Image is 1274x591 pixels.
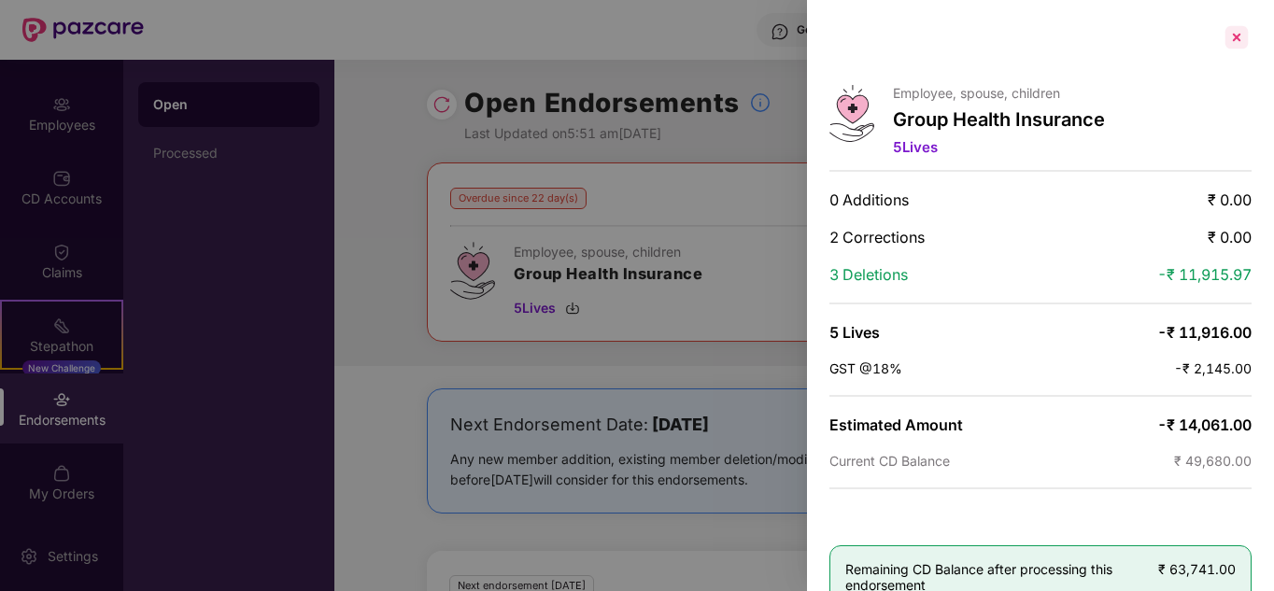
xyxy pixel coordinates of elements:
span: GST @18% [829,360,902,376]
span: Estimated Amount [829,415,963,434]
p: Employee, spouse, children [893,85,1105,101]
span: 5 Lives [893,138,938,156]
span: 3 Deletions [829,265,908,284]
img: svg+xml;base64,PHN2ZyB4bWxucz0iaHR0cDovL3d3dy53My5vcmcvMjAwMC9zdmciIHdpZHRoPSI0Ny43MTQiIGhlaWdodD... [829,85,874,142]
span: -₹ 2,145.00 [1174,360,1252,376]
span: -₹ 11,915.97 [1157,265,1252,284]
span: ₹ 63,741.00 [1158,561,1236,577]
span: 5 Lives [829,323,880,342]
span: ₹ 0.00 [1208,190,1252,209]
span: 2 Corrections [829,228,925,246]
span: 0 Additions [829,190,909,209]
span: Current CD Balance [829,453,950,469]
p: Group Health Insurance [893,108,1105,131]
span: ₹ 49,680.00 [1174,453,1252,469]
span: -₹ 11,916.00 [1157,323,1252,342]
span: -₹ 14,061.00 [1157,415,1252,434]
span: ₹ 0.00 [1208,228,1252,246]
